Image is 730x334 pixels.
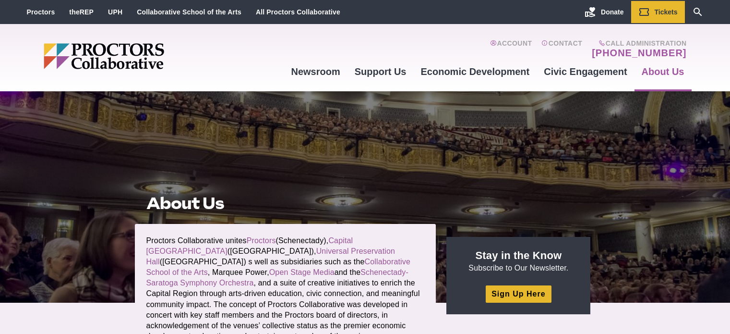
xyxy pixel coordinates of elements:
a: Proctors [27,8,55,16]
a: Collaborative School of the Arts [137,8,241,16]
strong: Stay in the Know [476,249,562,261]
a: Donate [577,1,631,23]
a: Newsroom [284,59,347,85]
a: Account [490,39,532,59]
a: Economic Development [414,59,537,85]
a: Search [685,1,711,23]
p: Subscribe to Our Newsletter. [458,248,579,273]
a: All Proctors Collaborative [256,8,340,16]
span: Call Administration [589,39,686,47]
a: theREP [69,8,94,16]
a: Civic Engagement [537,59,634,85]
h1: About Us [146,194,425,212]
a: Sign Up Here [486,285,551,302]
a: UPH [108,8,122,16]
img: Proctors logo [44,43,238,69]
span: Tickets [655,8,678,16]
a: Support Us [347,59,414,85]
span: Donate [601,8,623,16]
a: Proctors [247,236,276,245]
a: [PHONE_NUMBER] [592,47,686,59]
a: About Us [634,59,692,85]
a: Contact [541,39,582,59]
a: Tickets [631,1,685,23]
a: Open Stage Media [269,268,335,276]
